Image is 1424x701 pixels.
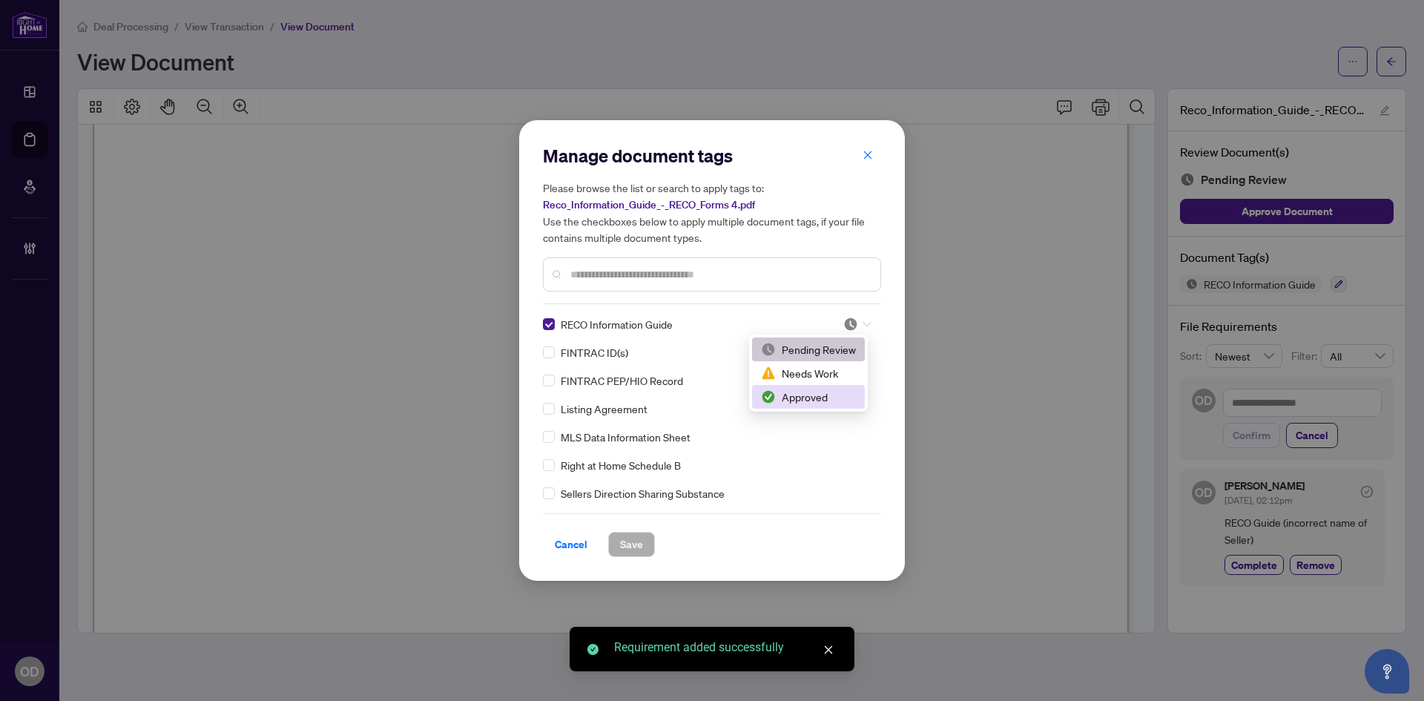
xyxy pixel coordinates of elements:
[761,389,856,405] div: Approved
[555,533,587,556] span: Cancel
[843,317,858,332] img: status
[761,365,856,381] div: Needs Work
[863,150,873,160] span: close
[561,372,683,389] span: FINTRAC PEP/HIO Record
[561,316,673,332] span: RECO Information Guide
[843,317,871,332] span: Pending Review
[752,385,865,409] div: Approved
[543,198,755,211] span: Reco_Information_Guide_-_RECO_Forms 4.pdf
[561,429,690,445] span: MLS Data Information Sheet
[587,644,599,655] span: check-circle
[761,342,776,357] img: status
[543,532,599,557] button: Cancel
[543,180,881,246] h5: Please browse the list or search to apply tags to: Use the checkboxes below to apply multiple doc...
[752,361,865,385] div: Needs Work
[752,338,865,361] div: Pending Review
[608,532,655,557] button: Save
[761,389,776,404] img: status
[543,144,881,168] h2: Manage document tags
[561,401,647,417] span: Listing Agreement
[823,645,834,655] span: close
[761,341,856,358] div: Pending Review
[614,639,837,656] div: Requirement added successfully
[561,344,628,361] span: FINTRAC ID(s)
[820,642,837,658] a: Close
[1365,649,1409,694] button: Open asap
[561,485,725,501] span: Sellers Direction Sharing Substance
[761,366,776,381] img: status
[561,457,681,473] span: Right at Home Schedule B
